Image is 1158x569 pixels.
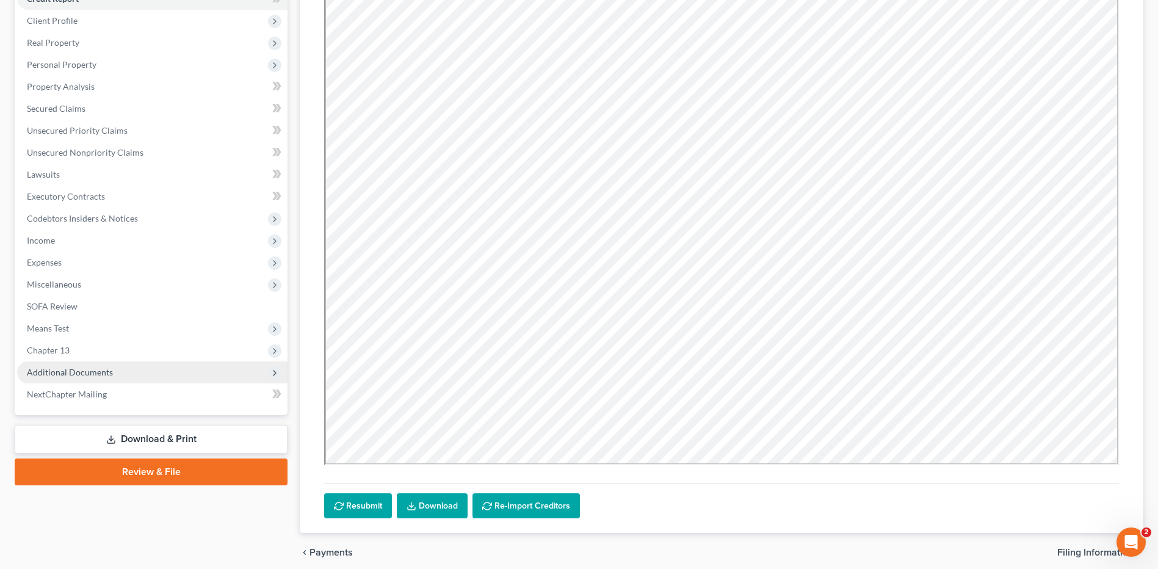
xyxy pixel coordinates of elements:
span: Unsecured Nonpriority Claims [27,147,143,158]
span: Payments [309,548,353,557]
span: SOFA Review [27,301,78,311]
span: Additional Documents [27,367,113,377]
span: Income [27,235,55,245]
span: Chapter 13 [27,345,70,355]
iframe: Intercom live chat [1116,527,1146,557]
a: Unsecured Priority Claims [17,120,288,142]
a: NextChapter Mailing [17,383,288,405]
a: Download & Print [15,425,288,454]
span: Miscellaneous [27,279,81,289]
a: SOFA Review [17,295,288,317]
button: chevron_left Payments [300,548,353,557]
a: Unsecured Nonpriority Claims [17,142,288,164]
span: Unsecured Priority Claims [27,125,128,136]
button: Resubmit [324,493,392,519]
a: Download [397,493,468,519]
span: Property Analysis [27,81,95,92]
span: Filing Information [1057,548,1134,557]
span: Personal Property [27,59,96,70]
span: Expenses [27,257,62,267]
span: 2 [1142,527,1151,537]
a: Secured Claims [17,98,288,120]
span: Executory Contracts [27,191,105,201]
a: Executory Contracts [17,186,288,208]
span: Lawsuits [27,169,60,179]
i: chevron_left [300,548,309,557]
span: Secured Claims [27,103,85,114]
span: NextChapter Mailing [27,389,107,399]
a: Lawsuits [17,164,288,186]
button: Filing Information chevron_right [1057,548,1143,557]
a: Property Analysis [17,76,288,98]
button: Re-Import Creditors [472,493,580,519]
span: Client Profile [27,15,78,26]
span: Real Property [27,37,79,48]
a: Review & File [15,458,288,485]
span: Codebtors Insiders & Notices [27,213,138,223]
span: Means Test [27,323,69,333]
